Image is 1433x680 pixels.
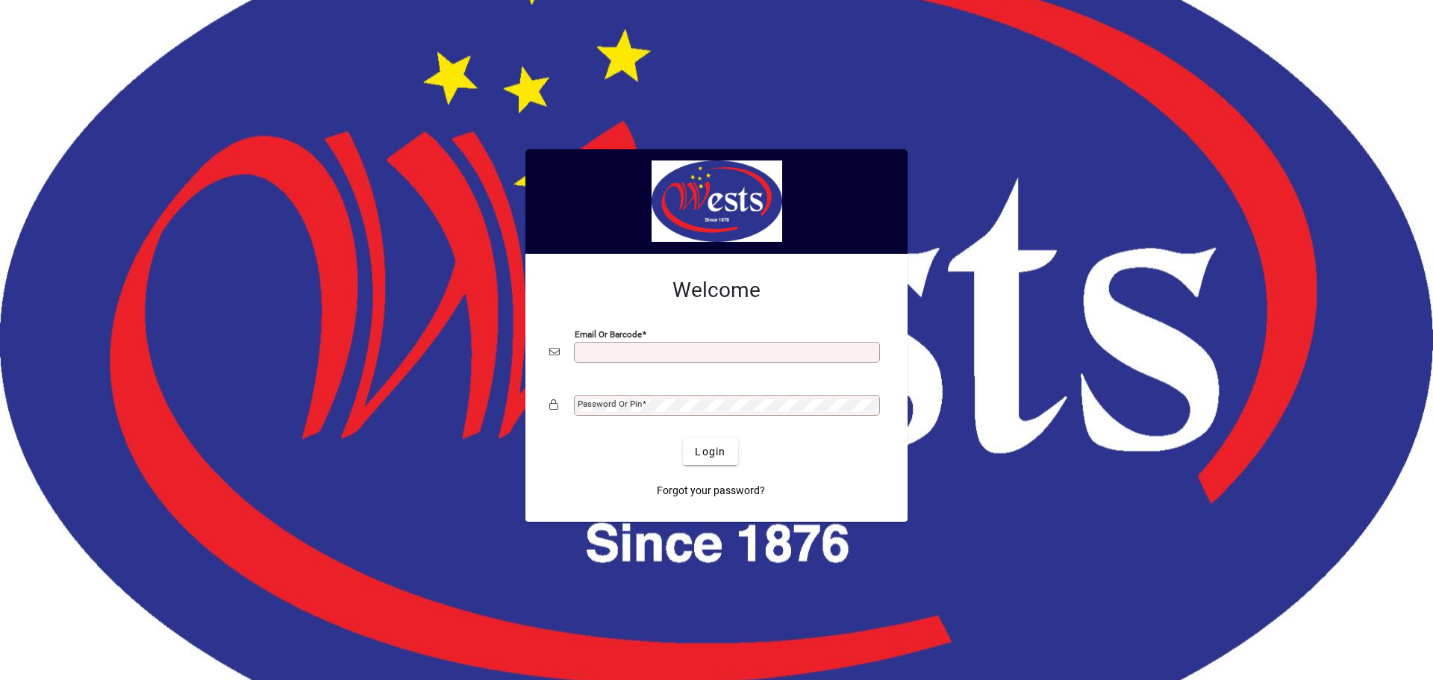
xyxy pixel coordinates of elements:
mat-label: Password or Pin [578,399,642,409]
mat-label: Email or Barcode [575,329,642,340]
a: Forgot your password? [651,477,771,504]
span: Forgot your password? [657,483,765,499]
button: Login [683,438,737,465]
h2: Welcome [549,278,884,303]
span: Login [695,444,725,460]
